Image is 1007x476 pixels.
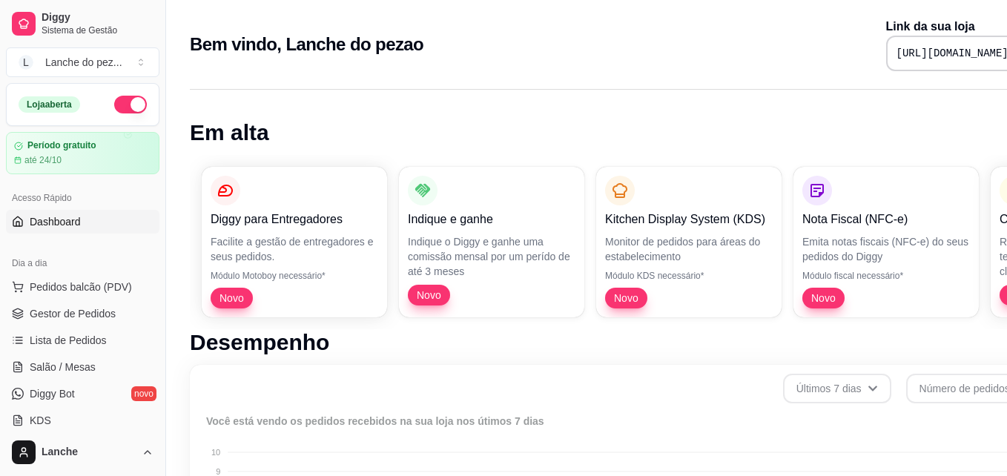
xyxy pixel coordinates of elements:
span: Lista de Pedidos [30,333,107,348]
span: Lanche [42,446,136,459]
span: Gestor de Pedidos [30,306,116,321]
button: Pedidos balcão (PDV) [6,275,159,299]
span: Diggy [42,11,153,24]
p: Diggy para Entregadores [211,211,378,228]
span: Pedidos balcão (PDV) [30,280,132,294]
p: Emita notas fiscais (NFC-e) do seus pedidos do Diggy [802,234,970,264]
p: Nota Fiscal (NFC-e) [802,211,970,228]
button: Indique e ganheIndique o Diggy e ganhe uma comissão mensal por um perído de até 3 mesesNovo [399,167,584,317]
a: DiggySistema de Gestão [6,6,159,42]
article: Período gratuito [27,140,96,151]
h2: Bem vindo, Lanche do pezao [190,33,423,56]
span: Diggy Bot [30,386,75,401]
a: KDS [6,409,159,432]
a: Gestor de Pedidos [6,302,159,325]
div: Acesso Rápido [6,186,159,210]
a: Diggy Botnovo [6,382,159,406]
span: Novo [411,288,447,303]
a: Dashboard [6,210,159,234]
button: Select a team [6,47,159,77]
span: Novo [805,291,842,305]
button: Diggy para EntregadoresFacilite a gestão de entregadores e seus pedidos.Módulo Motoboy necessário... [202,167,387,317]
tspan: 9 [216,467,220,476]
a: Salão / Mesas [6,355,159,379]
span: Novo [214,291,250,305]
text: Você está vendo os pedidos recebidos na sua loja nos útimos 7 dias [206,415,544,427]
button: Últimos 7 dias [783,374,891,403]
div: Loja aberta [19,96,80,113]
article: até 24/10 [24,154,62,166]
span: KDS [30,413,51,428]
p: Módulo fiscal necessário* [802,270,970,282]
a: Lista de Pedidos [6,328,159,352]
p: Indique o Diggy e ganhe uma comissão mensal por um perído de até 3 meses [408,234,575,279]
button: Nota Fiscal (NFC-e)Emita notas fiscais (NFC-e) do seus pedidos do DiggyMódulo fiscal necessário*Novo [793,167,979,317]
tspan: 10 [211,448,220,457]
p: Monitor de pedidos para áreas do estabelecimento [605,234,773,264]
div: Lanche do pez ... [45,55,122,70]
span: Dashboard [30,214,81,229]
span: Novo [608,291,644,305]
p: Kitchen Display System (KDS) [605,211,773,228]
p: Facilite a gestão de entregadores e seus pedidos. [211,234,378,264]
button: Lanche [6,434,159,470]
a: Período gratuitoaté 24/10 [6,132,159,174]
p: Indique e ganhe [408,211,575,228]
button: Kitchen Display System (KDS)Monitor de pedidos para áreas do estabelecimentoMódulo KDS necessário... [596,167,782,317]
div: Dia a dia [6,251,159,275]
span: Sistema de Gestão [42,24,153,36]
span: L [19,55,33,70]
p: Módulo Motoboy necessário* [211,270,378,282]
span: Salão / Mesas [30,360,96,374]
p: Módulo KDS necessário* [605,270,773,282]
button: Alterar Status [114,96,147,113]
